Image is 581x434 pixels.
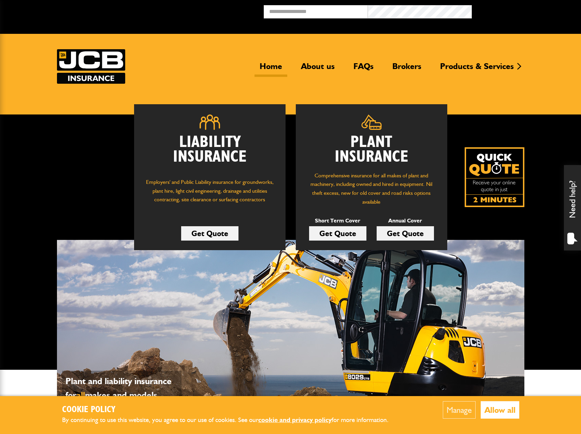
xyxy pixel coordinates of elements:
[144,178,275,211] p: Employers' and Public Liability insurance for groundworks, plant hire, light civil engineering, d...
[435,61,519,77] a: Products & Services
[309,226,366,241] a: Get Quote
[377,226,434,241] a: Get Quote
[481,401,519,419] button: Allow all
[472,5,576,16] button: Broker Login
[57,49,125,84] a: JCB Insurance Services
[306,171,437,206] p: Comprehensive insurance for all makes of plant and machinery, including owned and hired in equipm...
[181,226,238,241] a: Get Quote
[57,49,125,84] img: JCB Insurance Services logo
[564,165,581,250] div: Need help?
[258,416,332,424] a: cookie and privacy policy
[62,405,400,415] h2: Cookie Policy
[62,415,400,425] p: By continuing to use this website, you agree to our use of cookies. See our for more information.
[144,135,275,171] h2: Liability Insurance
[465,147,524,207] img: Quick Quote
[309,216,366,225] p: Short Term Cover
[66,374,178,402] p: Plant and liability insurance for makes and models...
[296,61,340,77] a: About us
[377,216,434,225] p: Annual Cover
[387,61,426,77] a: Brokers
[443,401,476,419] button: Manage
[255,61,287,77] a: Home
[306,135,437,164] h2: Plant Insurance
[76,390,85,401] span: all
[465,147,524,207] a: Get your insurance quote isn just 2-minutes
[348,61,379,77] a: FAQs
